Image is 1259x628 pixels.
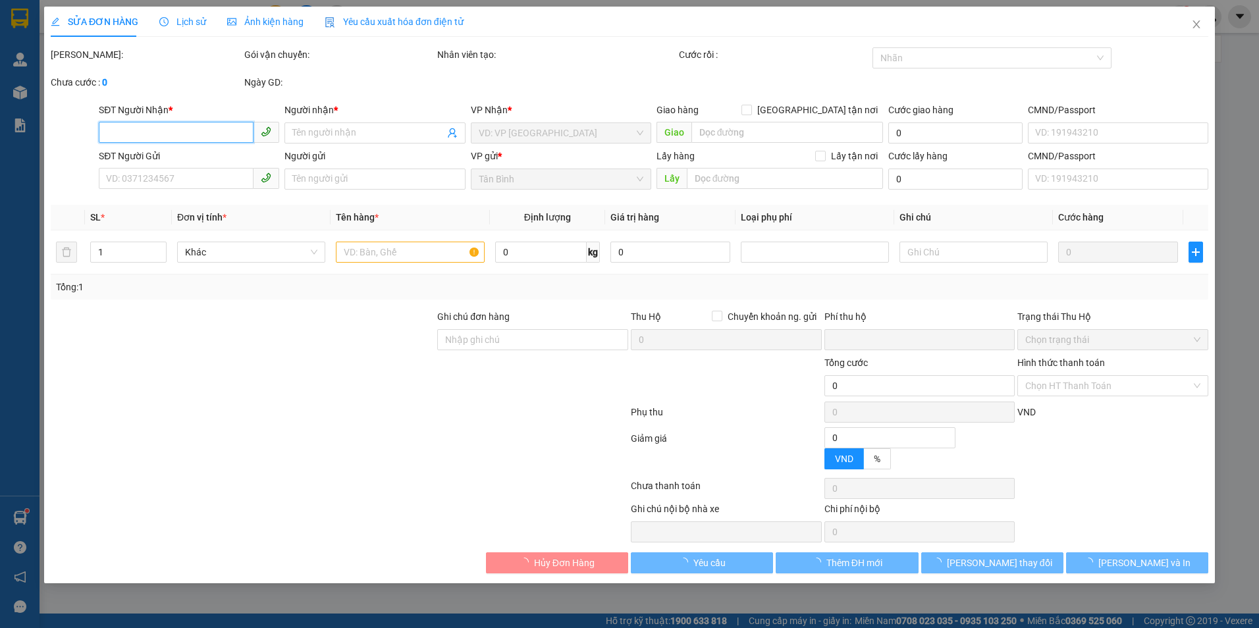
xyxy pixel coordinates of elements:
[776,552,918,573] button: Thêm ĐH mới
[1058,242,1177,263] input: 0
[1017,407,1036,417] span: VND
[336,242,484,263] input: VD: Bàn, Ghế
[471,149,651,163] div: VP gửi
[244,47,435,62] div: Gói vận chuyển:
[159,16,206,27] span: Lịch sử
[1191,19,1202,30] span: close
[437,329,628,350] input: Ghi chú đơn hàng
[899,242,1048,263] input: Ghi Chú
[1025,330,1200,350] span: Chọn trạng thái
[656,105,699,115] span: Giao hàng
[631,311,661,322] span: Thu Hộ
[629,479,823,502] div: Chưa thanh toán
[1189,242,1203,263] button: plus
[437,311,510,322] label: Ghi chú đơn hàng
[1028,103,1208,117] div: CMND/Passport
[824,502,1015,521] div: Chi phí nội bộ
[51,47,242,62] div: [PERSON_NAME]:
[587,242,600,263] span: kg
[1017,357,1105,368] label: Hình thức thanh toán
[56,242,77,263] button: delete
[99,149,279,163] div: SĐT Người Gửi
[687,168,884,189] input: Dọc đường
[159,17,169,26] span: clock-circle
[656,168,687,189] span: Lấy
[835,454,853,464] span: VND
[227,16,304,27] span: Ảnh kiện hàng
[1084,558,1098,567] span: loading
[629,405,823,428] div: Phụ thu
[894,205,1053,230] th: Ghi chú
[888,105,953,115] label: Cước giao hàng
[56,280,486,294] div: Tổng: 1
[437,47,676,62] div: Nhân viên tạo:
[1017,309,1208,324] div: Trạng thái Thu Hộ
[1189,247,1202,257] span: plus
[261,172,271,183] span: phone
[932,558,947,567] span: loading
[325,16,464,27] span: Yêu cầu xuất hóa đơn điện tử
[520,558,534,567] span: loading
[99,103,279,117] div: SĐT Người Nhận
[824,357,868,368] span: Tổng cước
[1058,212,1104,222] span: Cước hàng
[631,552,773,573] button: Yêu cầu
[1178,7,1215,43] button: Close
[524,212,571,222] span: Định lượng
[1098,556,1191,570] span: [PERSON_NAME] và In
[447,128,458,138] span: user-add
[921,552,1063,573] button: [PERSON_NAME] thay đổi
[51,75,242,90] div: Chưa cước :
[679,558,693,567] span: loading
[185,242,317,262] span: Khác
[51,17,60,26] span: edit
[90,212,101,222] span: SL
[534,556,595,570] span: Hủy Đơn Hàng
[691,122,884,143] input: Dọc đường
[227,17,236,26] span: picture
[325,17,335,28] img: icon
[244,75,435,90] div: Ngày GD:
[336,212,379,222] span: Tên hàng
[177,212,227,222] span: Đơn vị tính
[888,122,1023,144] input: Cước giao hàng
[102,77,107,88] b: 0
[824,309,1015,329] div: Phí thu hộ
[51,16,138,27] span: SỬA ĐƠN HÀNG
[722,309,822,324] span: Chuyển khoản ng. gửi
[888,151,948,161] label: Cước lấy hàng
[479,169,643,189] span: Tân Bình
[947,556,1052,570] span: [PERSON_NAME] thay đổi
[631,502,822,521] div: Ghi chú nội bộ nhà xe
[656,122,691,143] span: Giao
[656,151,695,161] span: Lấy hàng
[874,454,880,464] span: %
[471,105,508,115] span: VP Nhận
[610,212,659,222] span: Giá trị hàng
[1028,149,1208,163] div: CMND/Passport
[693,556,726,570] span: Yêu cầu
[752,103,883,117] span: [GEOGRAPHIC_DATA] tận nơi
[679,47,870,62] div: Cước rồi :
[284,149,465,163] div: Người gửi
[486,552,628,573] button: Hủy Đơn Hàng
[284,103,465,117] div: Người nhận
[736,205,894,230] th: Loại phụ phí
[826,149,883,163] span: Lấy tận nơi
[1066,552,1208,573] button: [PERSON_NAME] và In
[812,558,826,567] span: loading
[826,556,882,570] span: Thêm ĐH mới
[261,126,271,137] span: phone
[629,431,823,475] div: Giảm giá
[888,169,1023,190] input: Cước lấy hàng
